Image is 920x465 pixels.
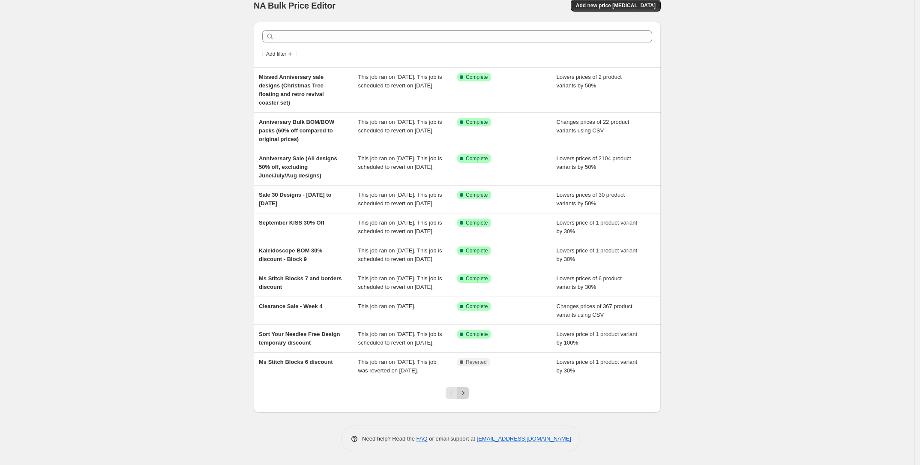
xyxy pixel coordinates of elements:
[259,359,333,365] span: Ms Stitch Blocks 6 discount
[576,2,656,9] span: Add new price [MEDICAL_DATA]
[358,74,442,89] span: This job ran on [DATE]. This job is scheduled to revert on [DATE].
[259,155,337,179] span: Anniversary Sale (All designs 50% off, excluding June/July/Aug designs)
[254,1,336,10] span: NA Bulk Price Editor
[259,331,340,346] span: Sort Your Needles Free Design temporary discount
[466,155,488,162] span: Complete
[358,155,442,170] span: This job ran on [DATE]. This job is scheduled to revert on [DATE].
[557,247,638,262] span: Lowers price of 1 product variant by 30%
[259,119,334,142] span: Anniversary Bulk BOM/BOW packs (60% off compared to original prices)
[466,192,488,198] span: Complete
[417,435,428,442] a: FAQ
[358,359,437,374] span: This job ran on [DATE]. This job was reverted on [DATE].
[557,359,638,374] span: Lowers price of 1 product variant by 30%
[358,192,442,207] span: This job ran on [DATE]. This job is scheduled to revert on [DATE].
[259,74,324,106] span: Missed Anniversary sale designs (Christmas Tree floating and retro revival coaster set)
[557,331,638,346] span: Lowers price of 1 product variant by 100%
[557,219,638,234] span: Lowers price of 1 product variant by 30%
[466,119,488,126] span: Complete
[358,275,442,290] span: This job ran on [DATE]. This job is scheduled to revert on [DATE].
[477,435,571,442] a: [EMAIL_ADDRESS][DOMAIN_NAME]
[557,155,631,170] span: Lowers prices of 2104 product variants by 50%
[466,275,488,282] span: Complete
[259,275,342,290] span: Ms Stitch Blocks 7 and borders discount
[358,303,416,309] span: This job ran on [DATE].
[466,74,488,81] span: Complete
[557,74,622,89] span: Lowers prices of 2 product variants by 50%
[259,192,332,207] span: Sale 30 Designs - [DATE] to [DATE]
[557,303,632,318] span: Changes prices of 367 product variants using CSV
[358,119,442,134] span: This job ran on [DATE]. This job is scheduled to revert on [DATE].
[266,51,286,57] span: Add filter
[466,303,488,310] span: Complete
[259,303,323,309] span: Clearance Sale - Week 4
[428,435,477,442] span: or email support at
[259,247,322,262] span: Kaleidoscope BOM 30% discount - Block 9
[466,331,488,338] span: Complete
[259,219,324,226] span: September KISS 30% Off
[362,435,417,442] span: Need help? Read the
[466,219,488,226] span: Complete
[262,49,297,59] button: Add filter
[358,331,442,346] span: This job ran on [DATE]. This job is scheduled to revert on [DATE].
[457,387,469,399] button: Next
[557,275,622,290] span: Lowers prices of 6 product variants by 30%
[466,247,488,254] span: Complete
[557,119,629,134] span: Changes prices of 22 product variants using CSV
[446,387,469,399] nav: Pagination
[557,192,625,207] span: Lowers prices of 30 product variants by 50%
[358,219,442,234] span: This job ran on [DATE]. This job is scheduled to revert on [DATE].
[466,359,487,366] span: Reverted
[358,247,442,262] span: This job ran on [DATE]. This job is scheduled to revert on [DATE].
